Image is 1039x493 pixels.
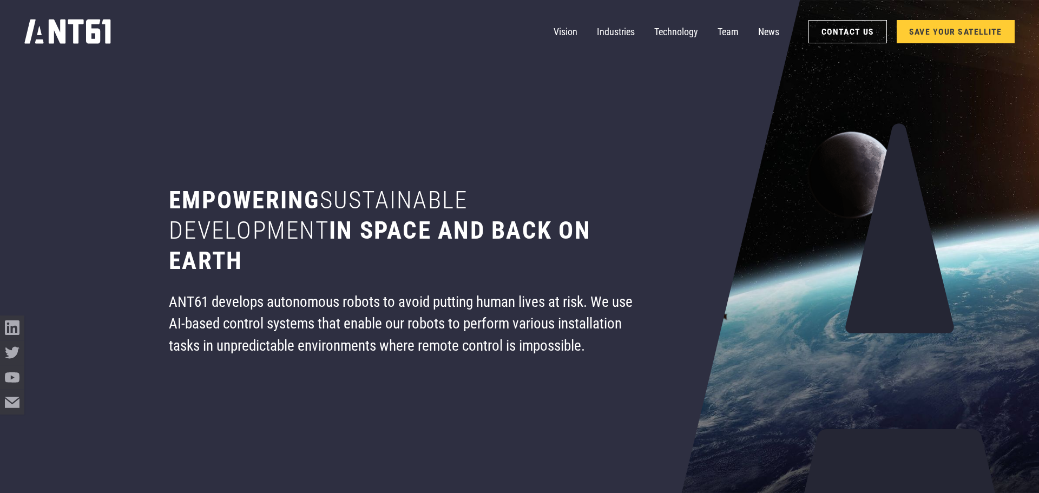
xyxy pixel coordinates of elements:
a: home [24,16,111,48]
div: ANT61 develops autonomous robots to avoid putting human lives at risk. We use AI-based control sy... [169,291,639,357]
a: Industries [597,19,635,44]
a: Technology [654,19,698,44]
a: Team [718,19,739,44]
a: SAVE YOUR SATELLITE [897,20,1015,44]
h1: Empowering in space and back on earth [169,185,639,277]
a: Vision [554,19,577,44]
a: News [758,19,779,44]
a: Contact Us [808,20,886,44]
